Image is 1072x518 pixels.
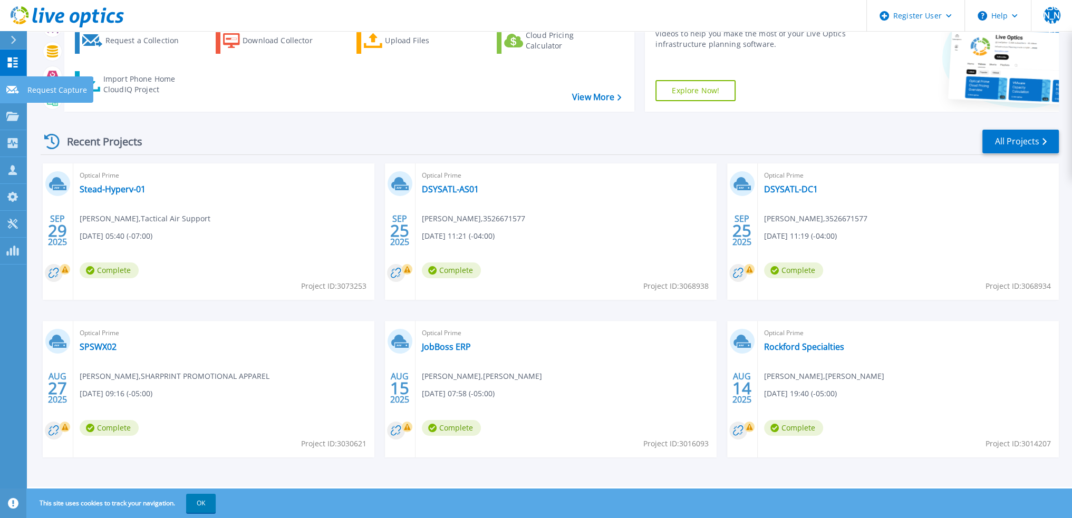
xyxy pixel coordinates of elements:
a: Request a Collection [75,27,192,54]
a: Explore Now! [655,80,736,101]
span: Optical Prime [764,327,1052,339]
span: 27 [48,384,67,393]
span: 25 [732,226,751,235]
span: [PERSON_NAME] , Tactical Air Support [80,213,210,224]
span: [PERSON_NAME] , 3526671577 [764,213,867,224]
span: This site uses cookies to track your navigation. [29,494,216,513]
div: Cloud Pricing Calculator [526,30,610,51]
span: [DATE] 19:40 (-05:00) [764,388,837,399]
button: OK [186,494,216,513]
span: [DATE] 09:16 (-05:00) [80,388,152,399]
span: 25 [390,226,409,235]
div: Request a Collection [105,30,189,51]
span: Project ID: 3068938 [643,280,709,292]
a: Cloud Pricing Calculator [497,27,614,54]
span: Optical Prime [422,327,710,339]
span: 29 [48,226,67,235]
a: SPSWX02 [80,341,117,352]
span: Complete [80,420,139,436]
a: All Projects [982,130,1059,153]
span: Complete [764,420,823,436]
span: Project ID: 3030621 [301,438,366,449]
div: SEP 2025 [47,211,67,250]
span: [DATE] 11:21 (-04:00) [422,230,495,242]
a: Rockford Specialties [764,341,844,352]
div: Recent Projects [41,129,157,154]
p: Request Capture [27,76,87,104]
span: 15 [390,384,409,393]
span: [PERSON_NAME] , SHARPRINT PROMOTIONAL APPAREL [80,370,269,382]
a: Upload Files [356,27,474,54]
span: Optical Prime [422,170,710,181]
span: Project ID: 3068934 [986,280,1051,292]
span: [DATE] 05:40 (-07:00) [80,230,152,242]
span: [PERSON_NAME] , 3526671577 [422,213,525,224]
a: DSYSATL-DC1 [764,184,818,194]
span: [DATE] 07:58 (-05:00) [422,388,495,399]
span: Complete [422,262,481,278]
div: Upload Files [385,30,469,51]
span: [PERSON_NAME] , [PERSON_NAME] [422,370,542,382]
span: Optical Prime [80,327,368,339]
span: Optical Prime [764,170,1052,181]
div: SEP 2025 [732,211,752,250]
span: [DATE] 11:19 (-04:00) [764,230,837,242]
a: DSYSATL-AS01 [422,184,479,194]
div: Import Phone Home CloudIQ Project [103,74,186,95]
span: [PERSON_NAME] , [PERSON_NAME] [764,370,884,382]
a: Download Collector [216,27,333,54]
span: Optical Prime [80,170,368,181]
span: Complete [422,420,481,436]
div: AUG 2025 [390,369,410,407]
span: 14 [732,384,751,393]
div: Find tutorials, instructional guides and other support videos to help you make the most of your L... [655,18,867,50]
div: AUG 2025 [47,369,67,407]
span: Complete [80,262,139,278]
span: Complete [764,262,823,278]
div: AUG 2025 [732,369,752,407]
span: Project ID: 3016093 [643,438,709,449]
div: SEP 2025 [390,211,410,250]
a: JobBoss ERP [422,341,471,352]
span: Project ID: 3014207 [986,438,1051,449]
div: Download Collector [243,30,327,51]
span: Project ID: 3073253 [301,280,366,292]
a: View More [572,92,621,102]
a: Stead-Hyperv-01 [80,184,146,194]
